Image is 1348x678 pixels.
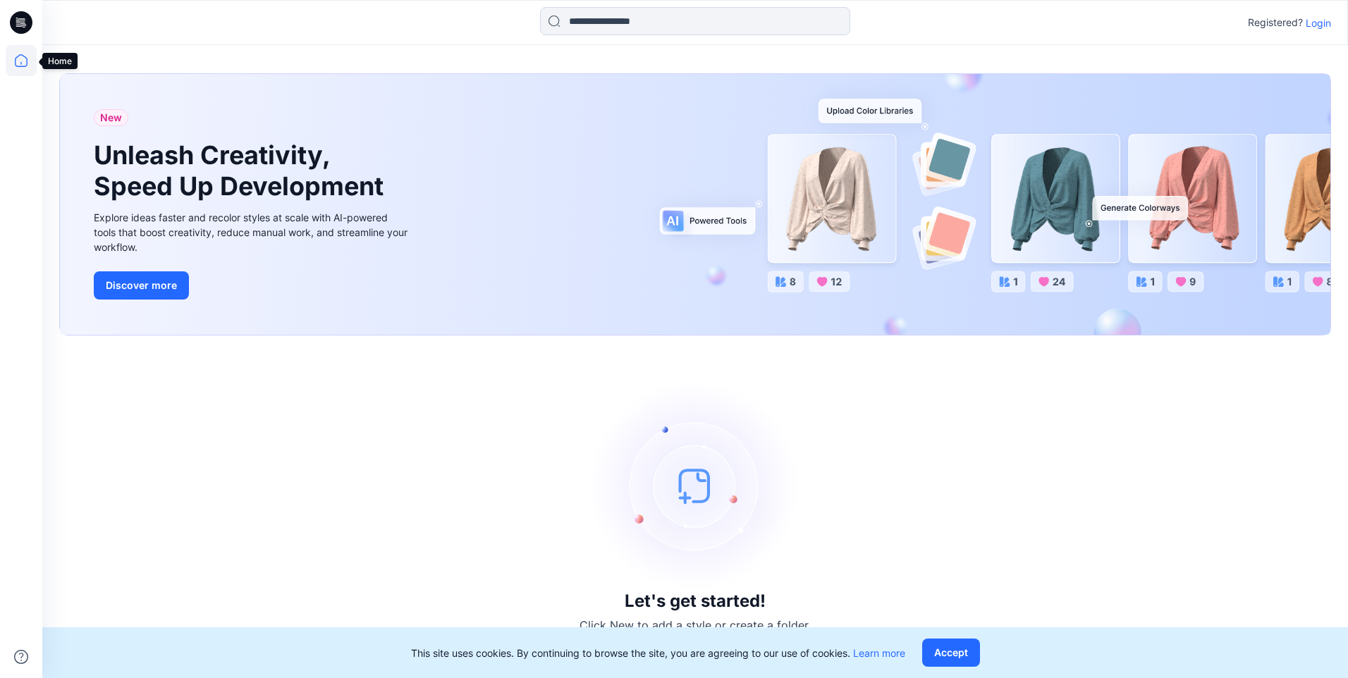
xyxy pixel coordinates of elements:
[1306,16,1331,30] p: Login
[94,271,189,300] button: Discover more
[580,617,811,634] p: Click New to add a style or create a folder.
[100,109,122,126] span: New
[853,647,905,659] a: Learn more
[94,140,390,201] h1: Unleash Creativity, Speed Up Development
[1248,14,1303,31] p: Registered?
[922,639,980,667] button: Accept
[94,210,411,254] div: Explore ideas faster and recolor styles at scale with AI-powered tools that boost creativity, red...
[589,380,801,591] img: empty-state-image.svg
[94,271,411,300] a: Discover more
[411,646,905,660] p: This site uses cookies. By continuing to browse the site, you are agreeing to our use of cookies.
[625,591,766,611] h3: Let's get started!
